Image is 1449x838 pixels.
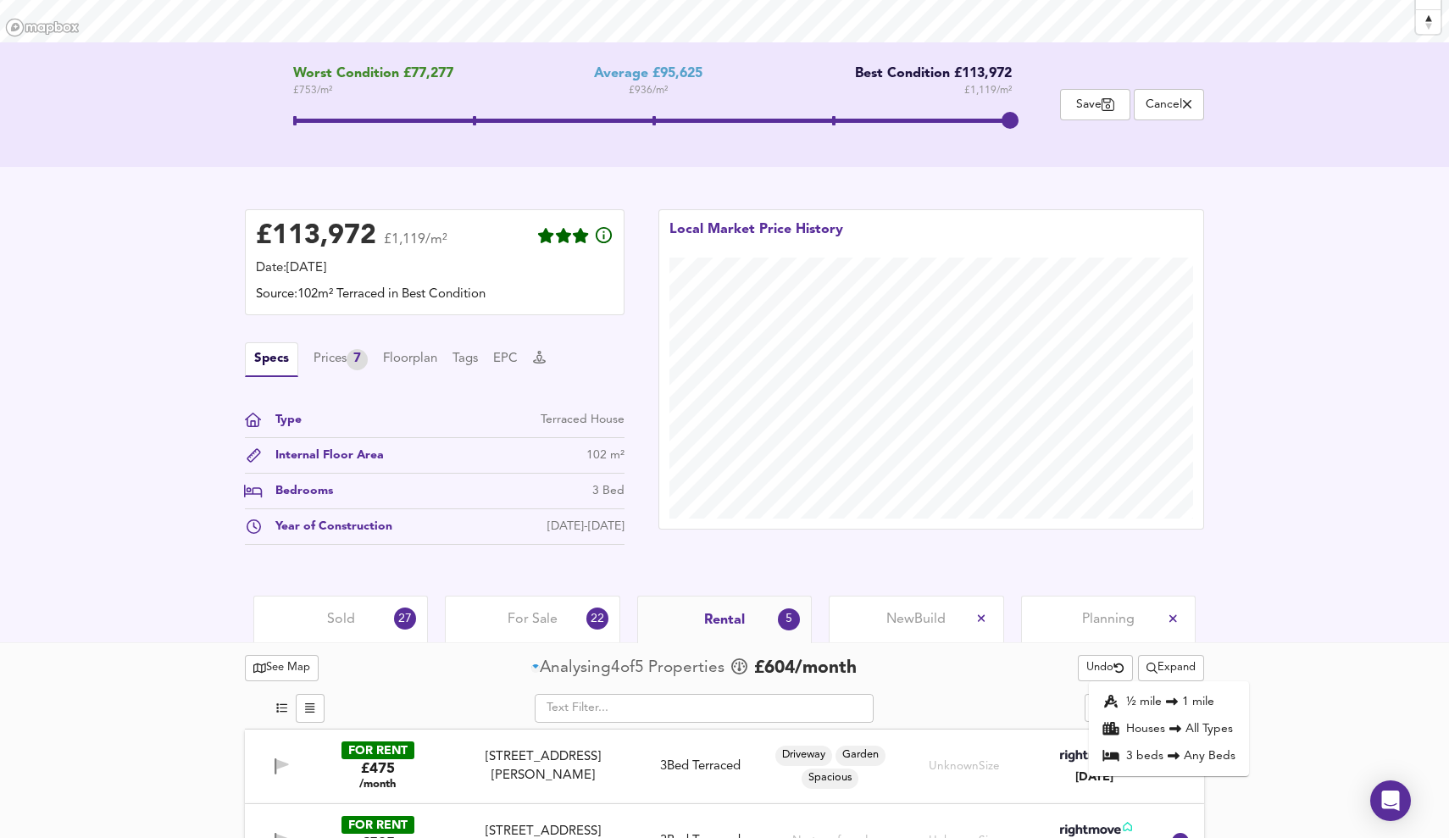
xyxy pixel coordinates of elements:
[1085,694,1125,723] div: split button
[964,82,1012,99] span: £ 1,119 / m²
[293,66,453,82] span: Worst Condition £77,277
[592,482,625,500] div: 3 Bed
[394,608,416,630] div: 27
[775,746,832,766] div: Driveway
[1078,655,1133,681] button: Undo
[836,747,885,763] span: Garden
[245,655,319,681] button: See Map
[493,350,518,369] button: EPC
[314,349,368,370] button: Prices7
[262,482,333,500] div: Bedrooms
[586,447,625,464] div: 102 m²
[359,778,396,791] span: /month
[452,350,478,369] button: Tags
[1082,610,1135,629] span: Planning
[262,518,392,536] div: Year of Construction
[1069,97,1121,113] span: Save
[262,447,384,464] div: Internal Floor Area
[886,610,946,629] span: New Build
[253,658,310,678] span: See Map
[327,610,355,629] span: Sold
[256,224,376,249] div: £ 113,972
[359,759,396,791] div: £475
[611,657,620,680] span: 4
[669,220,843,258] div: Local Market Price History
[384,233,447,258] span: £1,119/m²
[952,730,976,803] div: Unknown Size
[531,657,729,680] div: of Propert ies
[508,610,558,629] span: For Sale
[245,342,298,377] button: Specs
[1089,688,1249,715] li: ½ mile 1 mile
[629,82,668,99] span: £ 936 / m²
[293,82,453,99] span: £ 753 / m²
[5,18,80,37] a: Mapbox homepage
[1089,715,1249,742] li: Houses All Types
[535,694,874,723] input: Text Filter...
[802,770,858,785] span: Spacious
[754,656,857,681] span: £ 604 /month
[1060,89,1130,120] button: Save
[540,657,611,680] div: Analysing
[341,741,414,759] div: FOR RENT
[586,608,608,630] div: 22
[1143,97,1195,113] span: Cancel
[1416,10,1441,34] span: Reset bearing to north
[256,286,613,304] div: Source: 102m² Terraced in Best Condition
[704,611,745,630] span: Rental
[547,518,625,536] div: [DATE]-[DATE]
[1146,658,1196,678] span: Expand
[842,66,1012,82] div: Best Condition £113,972
[802,769,858,789] div: Spacious
[660,758,741,775] div: 3 Bed Terraced
[245,730,1204,804] div: FOR RENT£475 /month[STREET_ADDRESS][PERSON_NAME]3Bed TerracedDrivewayGardenSpaciousUnknownSize[DATE]
[778,608,800,630] div: 5
[1138,655,1204,681] button: Expand
[1138,655,1204,681] div: split button
[383,350,437,369] button: Floorplan
[314,349,368,370] div: Prices
[1086,658,1124,678] span: Undo
[458,748,628,785] div: [STREET_ADDRESS][PERSON_NAME]
[452,748,635,785] div: Douthwaite Road, Bishop Auckland, County Durham, DL14 6QP
[594,66,702,82] div: Average £95,625
[1416,9,1441,34] button: Reset bearing to north
[541,411,625,429] div: Terraced House
[341,816,414,834] div: FOR RENT
[775,747,832,763] span: Driveway
[1370,780,1411,821] div: Open Intercom Messenger
[256,259,613,278] div: Date: [DATE]
[262,411,302,429] div: Type
[635,657,644,680] span: 5
[836,746,885,766] div: Garden
[1134,89,1204,120] button: Cancel
[347,349,368,370] div: 7
[1089,742,1249,769] li: 3 bed s Any Beds
[1057,769,1132,785] div: [DATE]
